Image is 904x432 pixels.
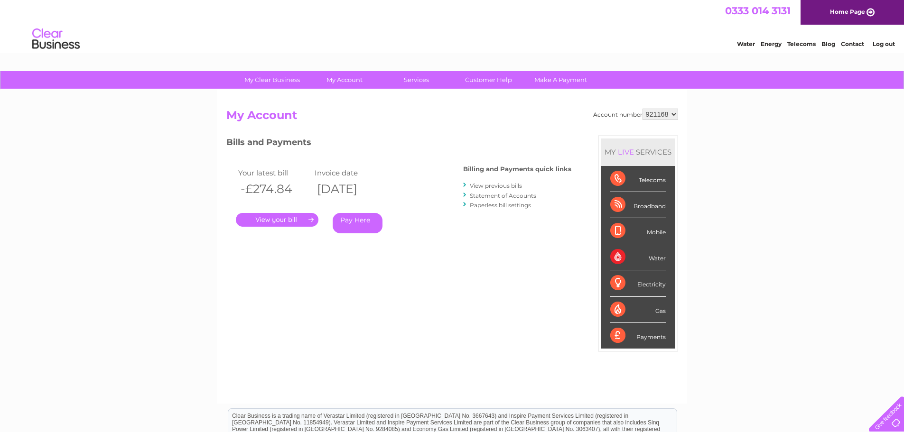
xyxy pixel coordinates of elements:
[841,40,864,47] a: Contact
[449,71,528,89] a: Customer Help
[616,147,636,156] div: LIVE
[463,165,571,173] h4: Billing and Payments quick links
[233,71,311,89] a: My Clear Business
[377,71,456,89] a: Services
[610,270,666,296] div: Electricity
[522,71,600,89] a: Make A Payment
[226,109,678,127] h2: My Account
[610,218,666,244] div: Mobile
[610,297,666,323] div: Gas
[725,5,791,17] a: 0333 014 3131
[737,40,755,47] a: Water
[236,166,312,179] td: Your latest bill
[873,40,895,47] a: Log out
[312,166,389,179] td: Invoice date
[821,40,835,47] a: Blog
[228,5,677,46] div: Clear Business is a trading name of Verastar Limited (registered in [GEOGRAPHIC_DATA] No. 3667643...
[470,192,536,199] a: Statement of Accounts
[236,179,312,199] th: -£274.84
[610,166,666,192] div: Telecoms
[470,182,522,189] a: View previous bills
[312,179,389,199] th: [DATE]
[32,25,80,54] img: logo.png
[593,109,678,120] div: Account number
[610,192,666,218] div: Broadband
[787,40,816,47] a: Telecoms
[470,202,531,209] a: Paperless bill settings
[610,244,666,270] div: Water
[333,213,382,233] a: Pay Here
[601,138,675,165] div: MY SERVICES
[761,40,782,47] a: Energy
[226,136,571,152] h3: Bills and Payments
[305,71,383,89] a: My Account
[236,213,318,227] a: .
[610,323,666,349] div: Payments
